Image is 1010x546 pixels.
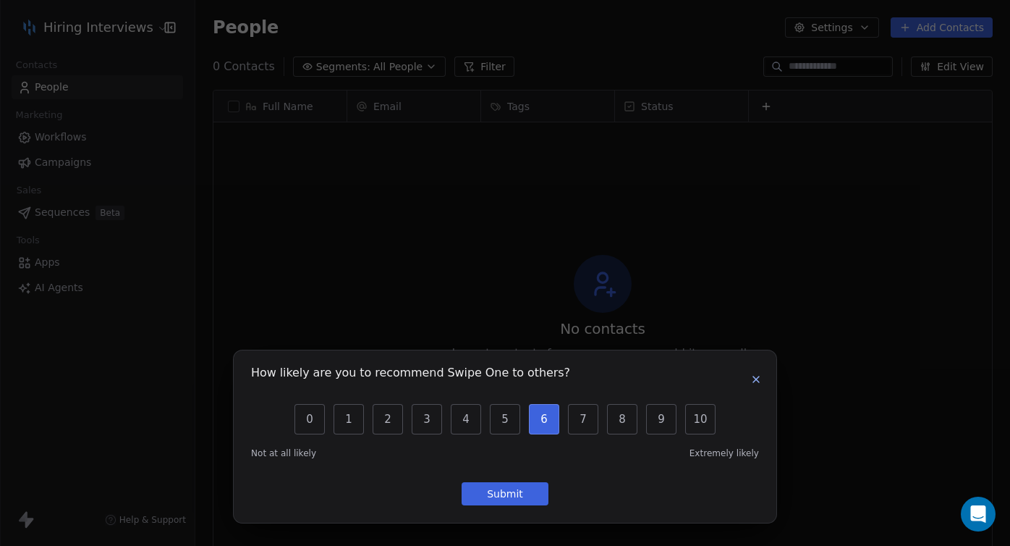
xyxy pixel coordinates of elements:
button: 5 [490,404,520,434]
button: 1 [334,404,364,434]
button: 2 [373,404,403,434]
button: Submit [462,482,548,505]
button: 9 [646,404,676,434]
button: 7 [568,404,598,434]
h1: How likely are you to recommend Swipe One to others? [251,368,570,382]
button: 3 [412,404,442,434]
button: 10 [685,404,716,434]
button: 0 [294,404,325,434]
span: Not at all likely [251,448,316,459]
button: 4 [451,404,481,434]
span: Extremely likely [689,448,759,459]
button: 8 [607,404,637,434]
button: 6 [529,404,559,434]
